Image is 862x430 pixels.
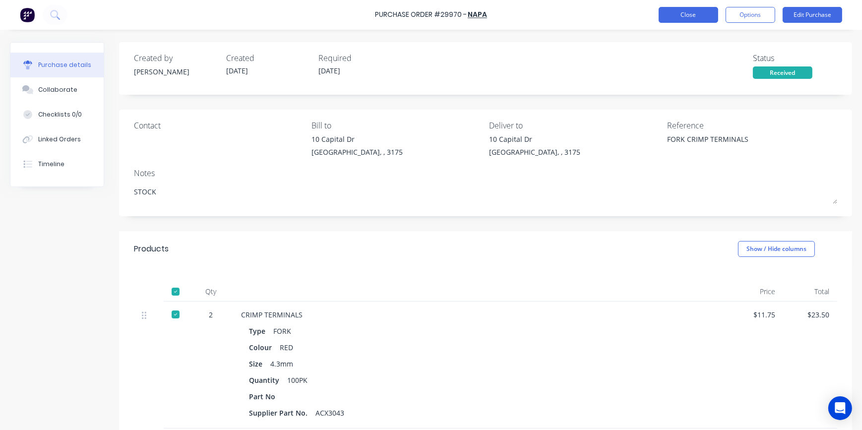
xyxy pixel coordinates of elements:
button: Close [659,7,718,23]
div: 4.3mm [270,357,293,371]
div: Created [226,52,310,64]
div: [PERSON_NAME] [134,66,218,77]
textarea: STOCK [134,182,837,204]
div: $23.50 [791,309,829,320]
div: [GEOGRAPHIC_DATA], , 3175 [311,147,403,157]
img: Factory [20,7,35,22]
div: [GEOGRAPHIC_DATA], , 3175 [490,147,581,157]
div: Total [783,282,837,302]
div: Collaborate [38,85,77,94]
div: Notes [134,167,837,179]
button: Purchase details [10,53,104,77]
div: Checklists 0/0 [38,110,82,119]
div: Contact [134,120,304,131]
div: Part No [249,389,283,404]
div: Bill to [311,120,482,131]
a: NAPA [468,10,487,20]
div: Status [753,52,837,64]
div: Purchase Order #29970 - [375,10,467,20]
div: Timeline [38,160,64,169]
div: Products [134,243,169,255]
button: Collaborate [10,77,104,102]
button: Linked Orders [10,127,104,152]
div: Price [729,282,783,302]
div: Type [249,324,273,338]
div: 2 [196,309,225,320]
div: Quantity [249,373,287,387]
div: FORK [273,324,291,338]
div: Required [318,52,403,64]
div: Open Intercom Messenger [828,396,852,420]
div: 100PK [287,373,308,387]
div: RED [280,340,293,355]
div: Created by [134,52,218,64]
div: CRIMP TERMINALS [241,309,721,320]
button: Checklists 0/0 [10,102,104,127]
button: Show / Hide columns [738,241,815,257]
textarea: FORK CRIMP TERMINALS [667,134,791,156]
div: Supplier Part No. [249,406,315,420]
div: Received [753,66,812,79]
div: Deliver to [490,120,660,131]
div: ACX3043 [315,406,344,420]
div: 10 Capital Dr [311,134,403,144]
div: 10 Capital Dr [490,134,581,144]
div: $11.75 [737,309,775,320]
div: Colour [249,340,280,355]
div: Qty [188,282,233,302]
div: Linked Orders [38,135,81,144]
button: Timeline [10,152,104,177]
div: Size [249,357,270,371]
div: Reference [667,120,837,131]
button: Edit Purchase [783,7,842,23]
div: Purchase details [38,61,91,69]
button: Options [726,7,775,23]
